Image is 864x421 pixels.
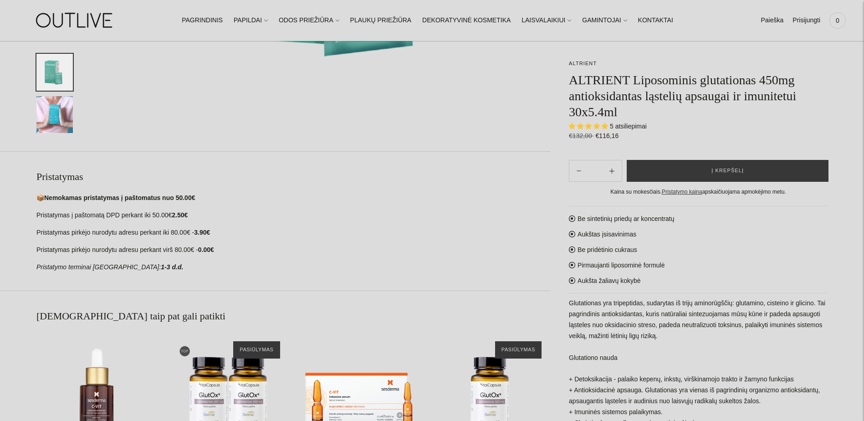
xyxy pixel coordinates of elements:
span: 0 [831,14,844,27]
a: ALTRIENT [569,61,597,66]
a: LAISVALAIKIUI [521,10,571,31]
p: Pristatymas pirkėjo nurodytu adresu perkant iki 80.00€ - [36,227,551,238]
a: Prisijungti [792,10,820,31]
h1: ALTRIENT Liposominis glutationas 450mg antioksidantas ląstelių apsaugai ir imunitetui 30x5.4ml [569,72,828,120]
span: Į krepšelį [711,166,744,175]
p: Pristatymas į paštomatą DPD perkant iki 50.00€ [36,210,551,221]
input: Product quantity [588,164,602,178]
button: Translation missing: en.general.accessibility.image_thumbail [36,96,73,133]
strong: 2.50€ [172,211,188,219]
strong: 0.00€ [198,246,214,253]
span: €116,16 [596,132,619,139]
a: PAPILDAI [234,10,268,31]
div: Kaina su mokesčiais. apskaičiuojama apmokėjimo metu. [569,187,828,197]
a: PLAUKŲ PRIEŽIŪRA [350,10,412,31]
span: 5.00 stars [569,123,610,130]
s: €132,00 [569,132,594,139]
button: Translation missing: en.general.accessibility.image_thumbail [36,54,73,91]
button: Add product quantity [569,160,588,182]
a: Paieška [761,10,783,31]
em: Pristatymo terminai [GEOGRAPHIC_DATA]: [36,263,161,271]
button: Subtract product quantity [602,160,622,182]
img: OUTLIVE [18,5,132,36]
a: 0 [829,10,846,31]
a: KONTAKTAI [638,10,673,31]
p: Pristatymas pirkėjo nurodytu adresu perkant virš 80.00€ - [36,245,551,256]
h2: [DEMOGRAPHIC_DATA] taip pat gali patikti [36,309,551,323]
strong: 3.90€ [194,229,210,236]
a: ODOS PRIEŽIŪRA [279,10,339,31]
a: PAGRINDINIS [182,10,223,31]
a: Pristatymo kaina [662,189,702,195]
strong: 1-3 d.d. [161,263,183,271]
p: 📦 [36,193,551,204]
strong: Nemokamas pristatymas į paštomatus nuo 50.00€ [44,194,195,201]
button: Į krepšelį [627,160,828,182]
h2: Pristatymas [36,170,551,184]
a: DEKORATYVINĖ KOSMETIKA [422,10,511,31]
span: 5 atsiliepimai [610,123,647,130]
a: GAMINTOJAI [582,10,627,31]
